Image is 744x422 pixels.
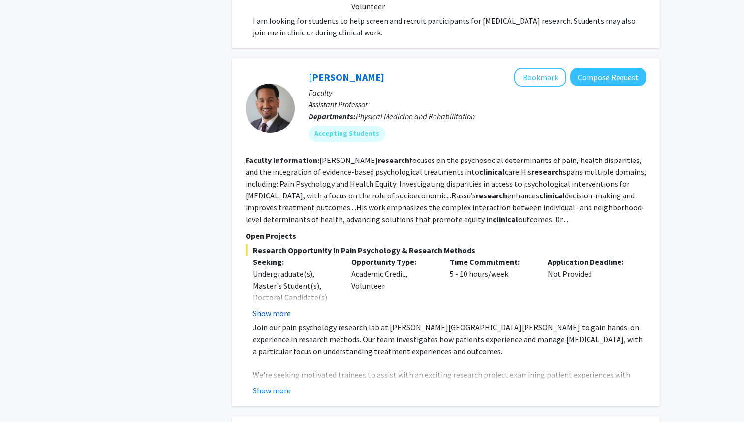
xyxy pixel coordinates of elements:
[479,167,505,177] b: clinical
[253,322,646,357] p: Join our pain psychology research lab at [PERSON_NAME][GEOGRAPHIC_DATA][PERSON_NAME] to gain hand...
[378,155,409,165] b: research
[309,87,646,98] p: Faculty
[309,71,384,83] a: [PERSON_NAME]
[309,111,356,121] b: Departments:
[246,230,646,242] p: Open Projects
[539,191,565,200] b: clinical
[570,68,646,86] button: Compose Request to Fenan Rassu
[344,256,442,319] div: Academic Credit, Volunteer
[356,111,475,121] span: Physical Medicine and Rehabilitation
[476,191,507,200] b: research
[253,15,646,38] p: I am looking for students to help screen and recruit participants for [MEDICAL_DATA] research. St...
[246,155,646,224] fg-read-more: [PERSON_NAME] focuses on the psychosocial determinants of pain, health disparities, and the integ...
[442,256,541,319] div: 5 - 10 hours/week
[7,378,42,415] iframe: Chat
[514,68,566,87] button: Add Fenan Rassu to Bookmarks
[548,256,631,268] p: Application Deadline:
[253,369,646,392] p: We're seeking motivated trainees to assist with an exciting research project examining patient ex...
[253,256,337,268] p: Seeking:
[309,98,646,110] p: Assistant Professor
[253,268,337,386] div: Undergraduate(s), Master's Student(s), Doctoral Candidate(s) (PhD, MD, DMD, PharmD, etc.), Postdo...
[531,167,563,177] b: research
[450,256,533,268] p: Time Commitment:
[309,126,385,142] mat-chip: Accepting Students
[253,385,291,396] button: Show more
[246,244,646,256] span: Research Opportunity in Pain Psychology & Research Methods
[540,256,639,319] div: Not Provided
[493,214,518,224] b: clinical
[351,256,435,268] p: Opportunity Type:
[246,155,319,165] b: Faculty Information:
[253,307,291,319] button: Show more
